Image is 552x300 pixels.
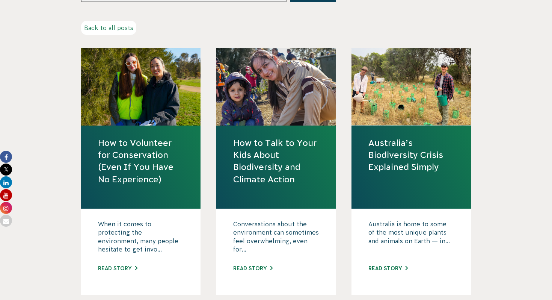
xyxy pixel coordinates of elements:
[233,265,273,271] a: Read story
[368,265,408,271] a: Read story
[368,220,454,258] p: Australia is home to some of the most unique plants and animals on Earth — in...
[233,220,319,258] p: Conversations about the environment can sometimes feel overwhelming, even for...
[98,265,137,271] a: Read story
[233,137,319,185] a: How to Talk to Your Kids About Biodiversity and Climate Action
[98,137,184,185] a: How to Volunteer for Conservation (Even If You Have No Experience)
[368,137,454,173] a: Australia’s Biodiversity Crisis Explained Simply
[81,21,136,35] a: Back to all posts
[98,220,184,258] p: When it comes to protecting the environment, many people hesitate to get invo...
